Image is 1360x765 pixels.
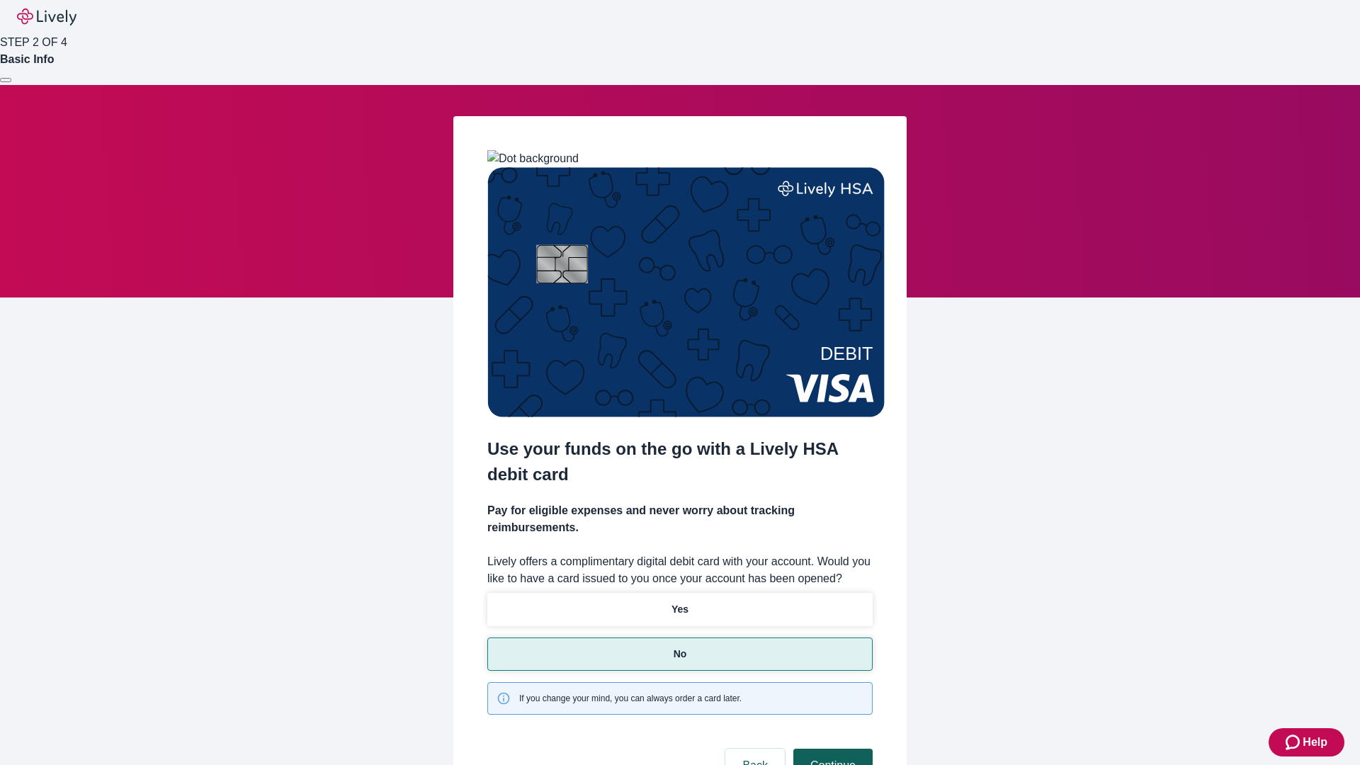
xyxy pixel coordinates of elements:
span: Help [1303,734,1327,751]
p: No [674,647,687,662]
h2: Use your funds on the go with a Lively HSA debit card [487,436,873,487]
button: Zendesk support iconHelp [1269,728,1344,756]
img: Dot background [487,150,579,167]
img: Debit card [487,167,885,417]
span: If you change your mind, you can always order a card later. [519,692,742,705]
button: No [487,637,873,671]
img: Lively [17,8,76,25]
h4: Pay for eligible expenses and never worry about tracking reimbursements. [487,502,873,536]
label: Lively offers a complimentary digital debit card with your account. Would you like to have a card... [487,553,873,587]
p: Yes [671,602,688,617]
svg: Zendesk support icon [1286,734,1303,751]
button: Yes [487,593,873,626]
